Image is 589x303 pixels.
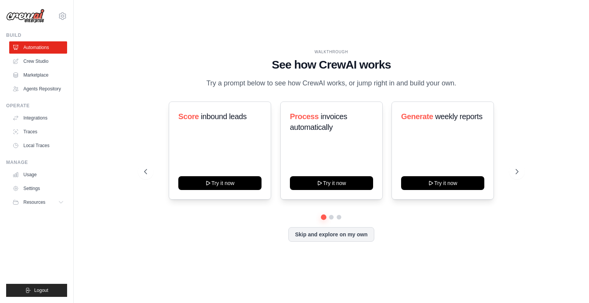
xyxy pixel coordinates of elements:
[9,83,67,95] a: Agents Repository
[6,159,67,165] div: Manage
[9,69,67,81] a: Marketplace
[9,196,67,208] button: Resources
[6,284,67,297] button: Logout
[201,112,247,121] span: inbound leads
[9,169,67,181] a: Usage
[6,9,44,23] img: Logo
[290,112,319,121] span: Process
[23,199,45,205] span: Resources
[178,112,199,121] span: Score
[288,227,374,242] button: Skip and explore on my own
[144,49,518,55] div: WALKTHROUGH
[178,176,262,190] button: Try it now
[401,112,433,121] span: Generate
[34,287,48,293] span: Logout
[290,176,373,190] button: Try it now
[435,112,482,121] span: weekly reports
[9,182,67,195] a: Settings
[290,112,347,131] span: invoices automatically
[144,58,518,72] h1: See how CrewAI works
[9,139,67,152] a: Local Traces
[6,103,67,109] div: Operate
[9,126,67,138] a: Traces
[9,41,67,54] a: Automations
[202,78,460,89] p: Try a prompt below to see how CrewAI works, or jump right in and build your own.
[401,176,484,190] button: Try it now
[9,55,67,67] a: Crew Studio
[6,32,67,38] div: Build
[9,112,67,124] a: Integrations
